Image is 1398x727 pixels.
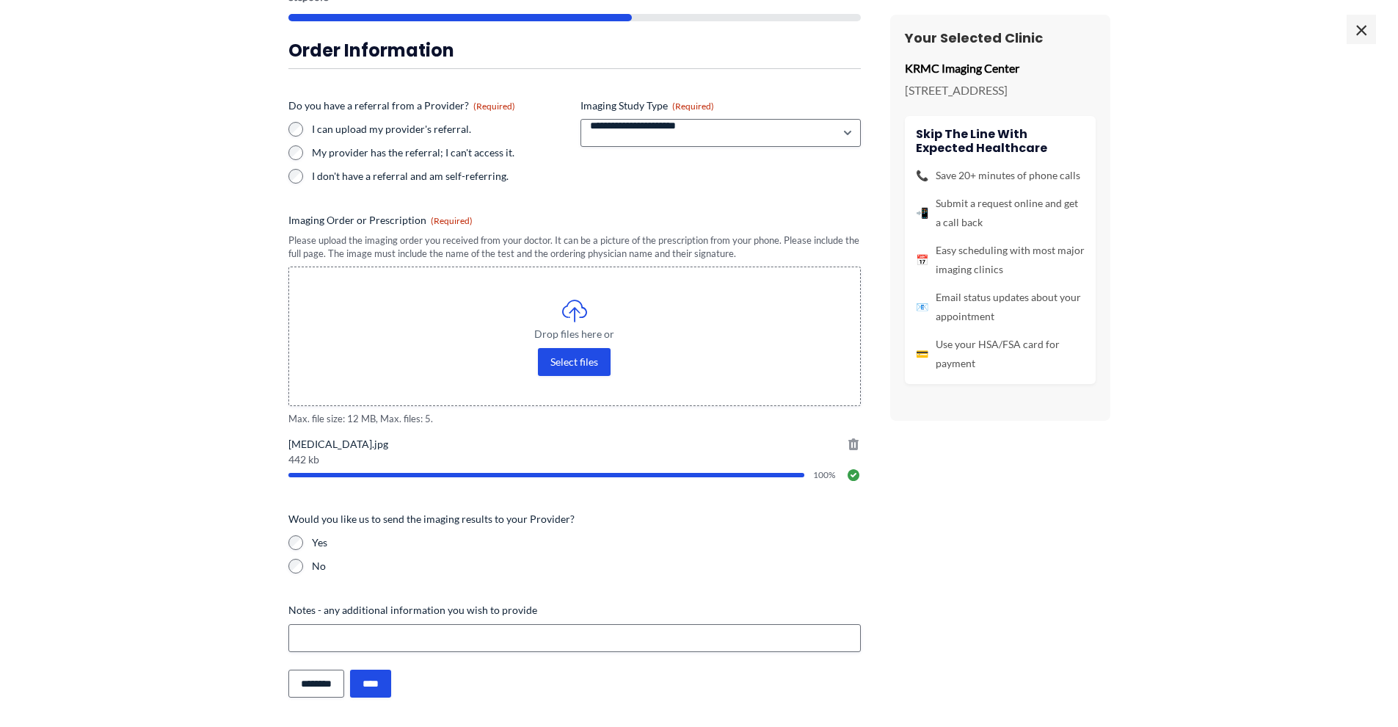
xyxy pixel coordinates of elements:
label: No [312,559,861,574]
h3: Your Selected Clinic [905,29,1096,46]
div: Please upload the imaging order you received from your doctor. It can be a picture of the prescri... [288,234,861,261]
span: 📲 [916,203,928,223]
label: My provider has the referral; I can't access it. [312,145,569,160]
li: Easy scheduling with most major imaging clinics [916,241,1085,279]
label: I don't have a referral and am self-referring. [312,169,569,184]
span: (Required) [431,215,473,226]
span: (Required) [672,101,714,112]
span: 100% [813,471,837,480]
legend: Do you have a referral from a Provider? [288,98,515,113]
span: [MEDICAL_DATA].jpg [288,437,861,452]
label: Notes - any additional information you wish to provide [288,603,861,618]
p: KRMC Imaging Center [905,57,1096,79]
label: I can upload my provider's referral. [312,122,569,137]
span: 📅 [916,250,928,270]
li: Use your HSA/FSA card for payment [916,335,1085,373]
label: Imaging Study Type [580,98,861,113]
p: [STREET_ADDRESS] [905,79,1096,101]
span: (Required) [473,101,515,112]
span: 📞 [916,166,928,185]
li: Email status updates about your appointment [916,288,1085,326]
span: 442 kb [288,455,861,465]
label: Imaging Order or Prescription [288,213,861,228]
span: Drop files here or [318,329,831,339]
li: Save 20+ minutes of phone calls [916,166,1085,185]
span: × [1347,15,1376,44]
label: Yes [312,535,861,550]
button: select files, imaging order or prescription(required) [538,348,611,376]
h3: Order Information [288,39,861,62]
li: Submit a request online and get a call back [916,194,1085,232]
span: Max. file size: 12 MB, Max. files: 5. [288,412,861,426]
span: 📧 [916,297,928,317]
legend: Would you like us to send the imaging results to your Provider? [288,512,575,527]
span: 💳 [916,344,928,363]
h4: Skip the line with Expected Healthcare [916,127,1085,155]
